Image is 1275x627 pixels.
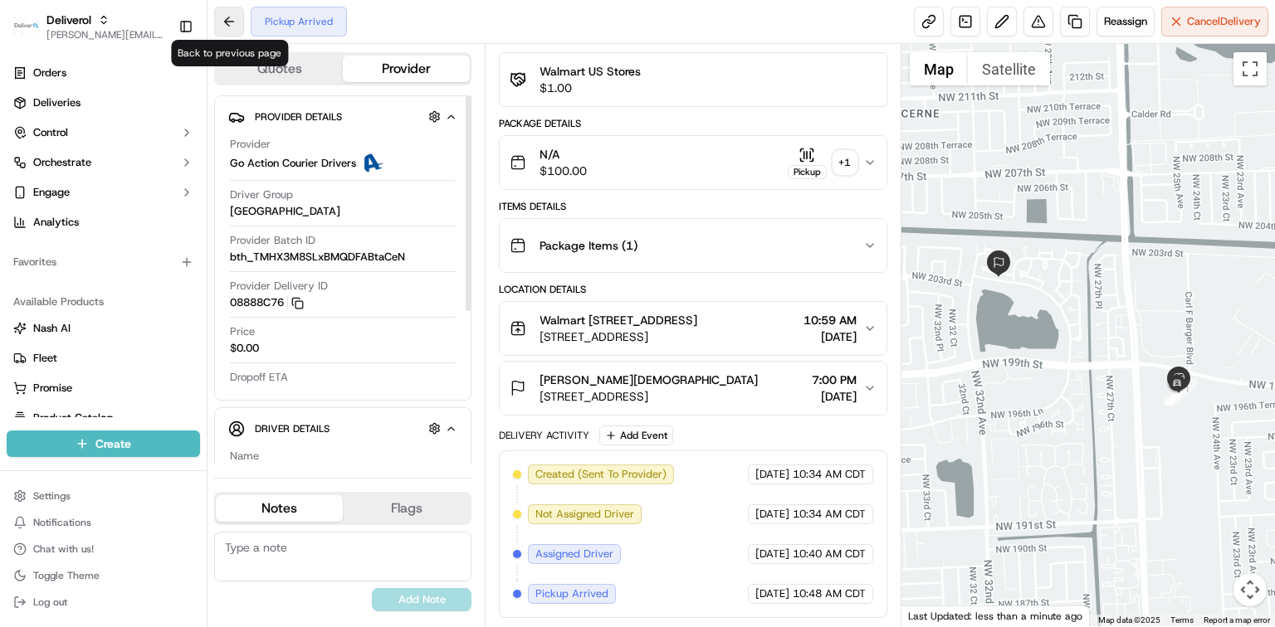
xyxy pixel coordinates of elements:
[7,430,200,457] button: Create
[216,56,343,82] button: Quotes
[33,370,127,386] span: Knowledge Base
[223,256,229,270] span: •
[500,136,887,189] button: N/A$100.00Pickup+1
[7,537,200,561] button: Chat with us!
[7,249,200,275] div: Favorites
[500,219,887,272] button: Package Items (1)
[535,547,613,561] span: Assigned Driver
[257,211,302,231] button: See all
[228,103,457,130] button: Provider Details
[13,15,40,38] img: Deliverol
[1161,7,1268,36] button: CancelDelivery
[599,425,673,445] button: Add Event
[788,165,827,179] div: Pickup
[46,12,91,28] button: Deliverol
[540,163,587,179] span: $100.00
[35,158,65,187] img: 1724597045416-56b7ee45-8013-43a0-a6f9-03cb97ddad50
[968,52,1050,85] button: Show satellite imagery
[33,542,94,556] span: Chat with us!
[33,95,81,110] span: Deliveries
[33,155,91,170] span: Orchestrate
[755,586,789,601] span: [DATE]
[255,422,330,435] span: Driver Details
[499,117,887,130] div: Package Details
[255,110,342,124] span: Provider Details
[540,63,641,80] span: Walmart US Stores
[7,315,200,342] button: Nash AI
[755,547,789,561] span: [DATE]
[282,163,302,182] button: Start new chat
[13,351,193,366] a: Fleet
[499,200,887,213] div: Items Details
[7,149,200,176] button: Orchestrate
[499,429,589,442] div: Delivery Activity
[7,7,172,46] button: DeliverolDeliverol[PERSON_NAME][EMAIL_ADDRESS][PERSON_NAME][DOMAIN_NAME]
[540,328,697,345] span: [STREET_ADDRESS]
[7,289,200,315] div: Available Products
[7,179,200,206] button: Engage
[833,151,857,174] div: + 1
[230,137,271,152] span: Provider
[812,372,857,388] span: 7:00 PM
[535,586,608,601] span: Pickup Arrived
[7,591,200,614] button: Log out
[1104,14,1147,29] span: Reassign
[230,295,304,310] button: 08888C76
[230,204,340,219] span: [GEOGRAPHIC_DATA]
[230,156,356,171] span: Go Action Courier Drivers
[540,312,697,328] span: Walmart [STREET_ADDRESS]
[33,411,113,425] span: Product Catalog
[46,28,165,41] button: [PERSON_NAME][EMAIL_ADDRESS][PERSON_NAME][DOMAIN_NAME]
[540,372,758,388] span: [PERSON_NAME][DEMOGRAPHIC_DATA]
[33,215,79,230] span: Analytics
[906,605,960,626] img: Google
[363,153,383,173] img: ActionCourier.png
[7,90,200,116] a: Deliveries
[540,80,641,96] span: $1.00
[793,586,866,601] span: 10:48 AM CDT
[535,467,667,482] span: Created (Sent To Provider)
[230,449,259,464] span: Name
[134,363,273,393] a: 💻API Documentation
[230,233,315,248] span: Provider Batch ID
[804,312,857,328] span: 10:59 AM
[232,256,266,270] span: [DATE]
[985,250,1012,277] div: 6
[171,40,288,66] div: Back to previous page
[230,324,255,339] span: Price
[7,119,200,146] button: Control
[499,283,887,296] div: Location Details
[33,185,70,200] span: Engage
[793,467,866,482] span: 10:34 AM CDT
[17,241,43,267] img: dayle.kruger
[13,411,193,425] a: Product Catalog
[223,301,229,314] span: •
[1170,615,1194,625] a: Terms (opens in new tab)
[1176,378,1198,400] div: 1
[793,507,866,522] span: 10:34 AM CDT
[1098,615,1160,625] span: Map data ©2025
[33,321,71,336] span: Nash AI
[7,511,200,534] button: Notifications
[75,158,272,174] div: Start new chat
[75,174,228,187] div: We're available if you need us!
[1187,14,1261,29] span: Cancel Delivery
[228,415,457,442] button: Driver Details
[13,321,193,336] a: Nash AI
[17,158,46,187] img: 1736555255976-a54dd68f-1ca7-489b-9aae-adbdc363a1c4
[7,405,200,431] button: Product Catalog
[17,16,50,49] img: Nash
[755,507,789,522] span: [DATE]
[1233,52,1267,85] button: Toggle fullscreen view
[1097,7,1155,36] button: Reassign
[33,595,67,609] span: Log out
[43,106,299,124] input: Got a question? Start typing here...
[7,564,200,587] button: Toggle Theme
[7,60,200,86] a: Orders
[51,256,220,270] span: [PERSON_NAME].[PERSON_NAME]
[343,495,470,522] button: Flags
[216,495,343,522] button: Notes
[117,410,201,423] a: Powered byPylon
[788,147,827,179] button: Pickup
